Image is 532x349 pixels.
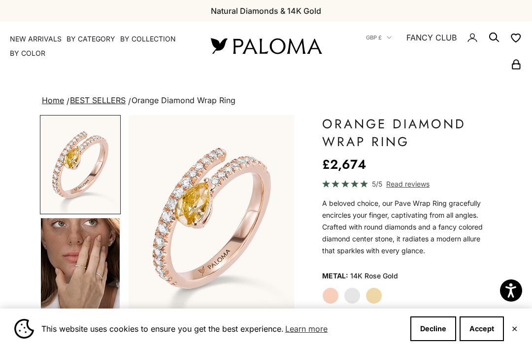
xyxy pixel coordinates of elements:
[372,178,382,190] span: 5/5
[42,95,64,105] a: Home
[132,95,235,105] span: Orange Diamond Wrap Ring
[322,178,492,190] a: 5/5 Read reviews
[129,115,295,320] img: #RoseGold
[460,316,504,341] button: Accept
[14,319,34,339] img: Cookie banner
[41,321,402,336] span: This website uses cookies to ensure you get the best experience.
[40,115,121,214] button: Go to item 1
[41,116,120,213] img: #RoseGold
[10,34,187,58] nav: Primary navigation
[41,218,120,316] img: #YellowGold #RoseGold #WhiteGold
[10,34,62,44] a: NEW ARRIVALS
[322,269,348,283] legend: Metal:
[70,95,126,105] a: BEST SELLERS
[120,34,176,44] summary: By Collection
[366,33,392,42] button: GBP £
[386,178,430,190] span: Read reviews
[211,4,321,17] p: Natural Diamonds & 14K Gold
[322,115,492,151] h1: Orange Diamond Wrap Ring
[322,197,492,257] div: A beloved choice, our Pave Wrap Ring gracefully encircles your finger, captivating from all angle...
[345,22,522,70] nav: Secondary navigation
[10,48,45,58] summary: By Color
[406,31,457,44] a: FANCY CLUB
[350,269,398,283] variant-option-value: 14K Rose Gold
[366,33,382,42] span: GBP £
[129,115,295,320] div: Item 1 of 18
[66,34,115,44] summary: By Category
[40,94,492,108] nav: breadcrumbs
[511,326,518,332] button: Close
[40,217,121,317] button: Go to item 4
[284,321,329,336] a: Learn more
[322,155,366,174] sale-price: £2,674
[410,316,456,341] button: Decline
